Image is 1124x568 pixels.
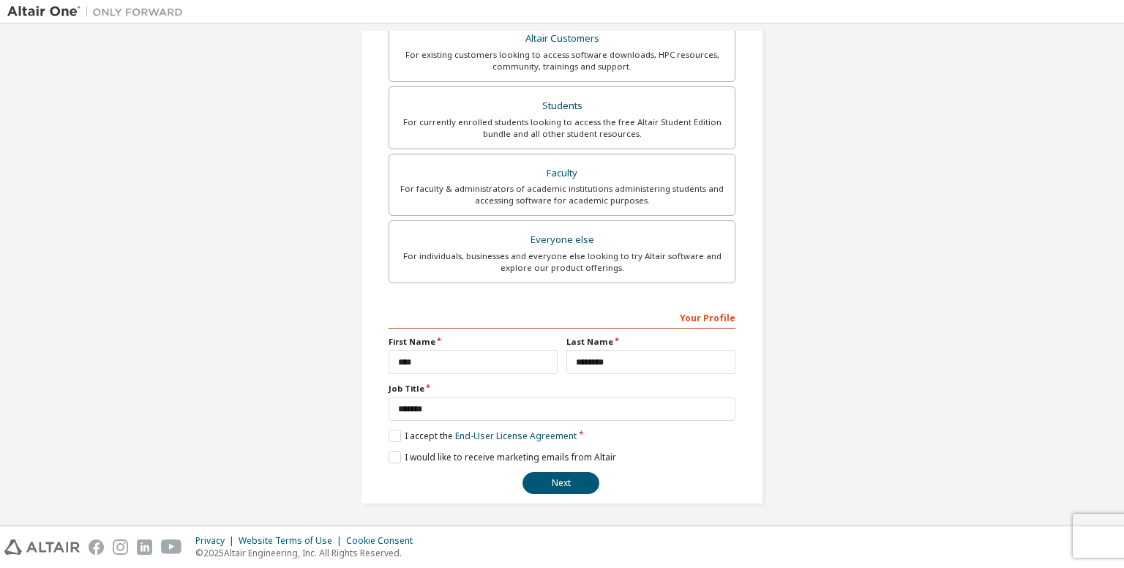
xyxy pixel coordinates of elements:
img: linkedin.svg [137,539,152,555]
label: I would like to receive marketing emails from Altair [389,451,616,463]
button: Next [522,472,599,494]
label: Last Name [566,336,735,348]
div: Faculty [398,163,726,184]
img: instagram.svg [113,539,128,555]
a: End-User License Agreement [455,430,577,442]
label: Job Title [389,383,735,395]
div: Cookie Consent [346,535,421,547]
div: Your Profile [389,305,735,329]
div: Privacy [195,535,239,547]
div: For currently enrolled students looking to access the free Altair Student Edition bundle and all ... [398,116,726,140]
div: Altair Customers [398,29,726,49]
img: youtube.svg [161,539,182,555]
p: © 2025 Altair Engineering, Inc. All Rights Reserved. [195,547,421,559]
div: For faculty & administrators of academic institutions administering students and accessing softwa... [398,183,726,206]
div: For individuals, businesses and everyone else looking to try Altair software and explore our prod... [398,250,726,274]
img: altair_logo.svg [4,539,80,555]
label: First Name [389,336,558,348]
div: Everyone else [398,230,726,250]
img: facebook.svg [89,539,104,555]
img: Altair One [7,4,190,19]
div: For existing customers looking to access software downloads, HPC resources, community, trainings ... [398,49,726,72]
div: Website Terms of Use [239,535,346,547]
div: Students [398,96,726,116]
label: I accept the [389,430,577,442]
